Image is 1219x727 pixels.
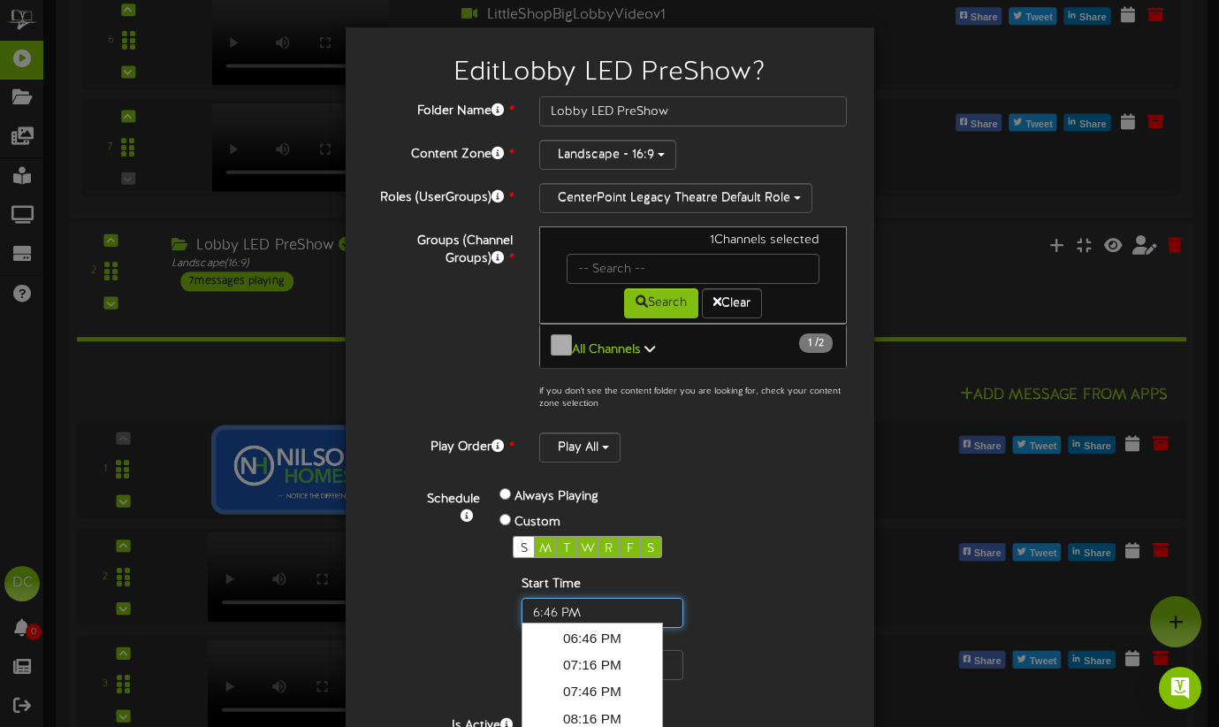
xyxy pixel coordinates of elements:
[359,140,526,164] label: Content Zone
[539,324,848,369] button: All Channels 1 /2
[627,542,634,555] span: F
[553,232,834,254] div: 1 Channels selected
[647,542,654,555] span: S
[514,514,560,532] label: Custom
[514,488,598,506] label: Always Playing
[521,542,528,555] span: S
[1159,667,1201,709] div: Open Intercom Messenger
[563,542,570,555] span: T
[539,542,552,555] span: M
[702,288,762,318] button: Clear
[539,140,676,170] button: Landscape - 16:9
[624,288,698,318] button: Search
[539,96,848,126] input: Folder Name
[799,333,833,353] span: / 2
[581,542,595,555] span: W
[567,254,820,284] input: -- Search --
[525,678,660,705] a: 07:46 PM
[539,183,812,213] button: CenterPoint Legacy Theatre Default Role
[372,58,848,88] h2: Edit Lobby LED PreShow ?
[427,493,480,506] b: Schedule
[359,432,526,456] label: Play Order
[359,96,526,120] label: Folder Name
[525,625,660,652] a: 06:46 PM
[605,542,613,555] span: R
[359,226,526,268] label: Groups (Channel Groups)
[808,337,815,349] span: 1
[539,432,621,463] button: Play All
[359,183,526,207] label: Roles (UserGroups)
[572,343,641,356] b: All Channels
[525,652,660,678] a: 07:16 PM
[522,576,581,593] label: Start Time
